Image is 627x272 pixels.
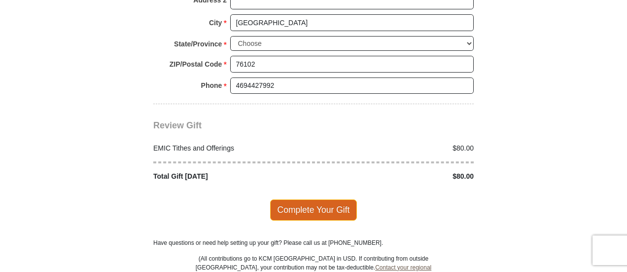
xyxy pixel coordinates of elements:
span: Review Gift [153,120,202,130]
p: Have questions or need help setting up your gift? Please call us at [PHONE_NUMBER]. [153,238,474,247]
div: Total Gift [DATE] [148,171,314,182]
div: $80.00 [313,143,479,154]
strong: ZIP/Postal Code [170,57,222,71]
strong: State/Province [174,37,222,51]
strong: Phone [201,78,222,92]
strong: City [209,16,222,30]
div: $80.00 [313,171,479,182]
div: EMIC Tithes and Offerings [148,143,314,154]
span: Complete Your Gift [270,199,357,220]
